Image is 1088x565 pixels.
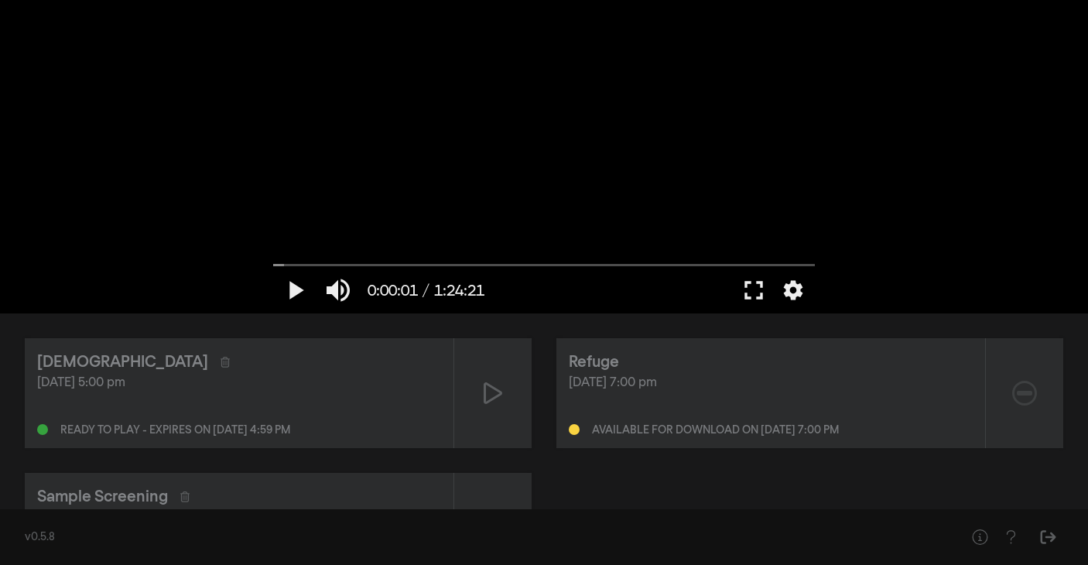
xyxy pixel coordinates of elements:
[316,267,360,313] button: Mute
[592,425,839,436] div: Available for download on [DATE] 7:00 pm
[775,267,811,313] button: More settings
[37,485,168,508] div: Sample Screening
[360,267,492,313] button: 0:00:01 / 1:24:21
[569,374,973,392] div: [DATE] 7:00 pm
[964,522,995,553] button: Help
[37,351,208,374] div: [DEMOGRAPHIC_DATA]
[732,267,775,313] button: Full screen
[37,374,441,392] div: [DATE] 5:00 pm
[60,425,290,436] div: Ready to play - expires on [DATE] 4:59 pm
[569,351,619,374] div: Refuge
[273,267,316,313] button: Play
[25,529,933,546] div: v0.5.8
[1032,522,1063,553] button: Sign Out
[995,522,1026,553] button: Help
